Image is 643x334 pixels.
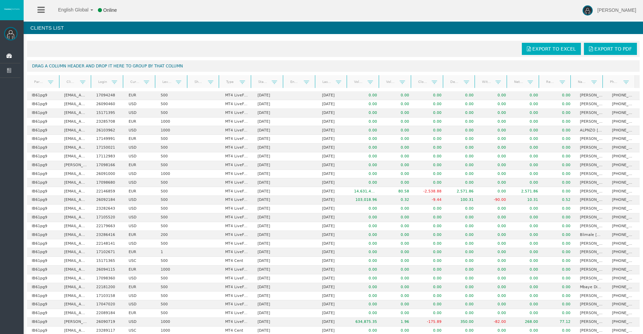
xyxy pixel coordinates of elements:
td: 0.00 [478,152,511,161]
td: IB61pg9 [27,213,59,222]
td: 26091000 [91,170,124,179]
td: [PHONE_NUMBER] [607,118,640,126]
td: 0.00 [414,222,446,231]
td: IB61pg9 [27,187,59,196]
td: [DATE] [317,196,350,205]
td: [PHONE_NUMBER] [607,152,640,161]
td: [PERSON_NAME] [575,205,608,213]
td: [EMAIL_ADDRESS][DOMAIN_NAME] [59,187,92,196]
td: MT4 LiveFloatingSpreadAccount [220,91,253,100]
td: [EMAIL_ADDRESS][DOMAIN_NAME] [59,196,92,205]
a: Leverage [158,77,176,86]
td: 0.32 [382,196,414,205]
td: 0.00 [349,161,382,170]
td: 0.00 [382,178,414,187]
a: Volume [350,77,368,86]
td: [DATE] [253,109,285,118]
span: Export to PDF [594,46,632,52]
td: [EMAIL_ADDRESS][DOMAIN_NAME] [59,91,92,100]
td: [EMAIL_ADDRESS][DOMAIN_NAME] [59,100,92,109]
td: IB61pg9 [27,118,59,126]
td: [DATE] [317,178,350,187]
td: 0.00 [414,109,446,118]
td: 0.00 [446,91,479,100]
td: [EMAIL_ADDRESS][DOMAIN_NAME] [59,135,92,144]
td: 0.00 [543,205,575,213]
td: [DATE] [253,213,285,222]
td: 0.00 [511,135,543,144]
td: 0.00 [414,205,446,213]
td: 0.00 [349,126,382,135]
td: [PERSON_NAME] [575,118,608,126]
td: 0.00 [478,109,511,118]
td: 500 [156,187,188,196]
td: 26090460 [91,100,124,109]
td: MT4 LiveFixedSpreadAccount [220,126,253,135]
td: 2,571.86 [511,187,543,196]
td: 0.00 [478,144,511,152]
td: 23285708 [91,118,124,126]
td: [PERSON_NAME] [575,135,608,144]
td: [PHONE_NUMBER] [607,187,640,196]
td: [PHONE_NUMBER] [607,222,640,231]
td: 0.00 [382,126,414,135]
td: [PHONE_NUMBER] [607,213,640,222]
td: EUR [124,135,156,144]
td: 500 [156,161,188,170]
td: [EMAIL_ADDRESS][DOMAIN_NAME] [59,126,92,135]
td: MT4 LiveFloatingSpreadAccount [220,205,253,213]
td: -9.44 [414,196,446,205]
td: 0.00 [543,187,575,196]
td: [PHONE_NUMBER] [607,161,640,170]
td: 17094248 [91,91,124,100]
td: [DATE] [317,91,350,100]
td: [DATE] [253,135,285,144]
td: 0.00 [511,205,543,213]
td: 0.00 [382,91,414,100]
td: EUR [124,91,156,100]
td: 0.00 [349,100,382,109]
span: Export to Excel [532,46,576,52]
td: [DATE] [253,100,285,109]
td: 0.00 [543,135,575,144]
td: [PERSON_NAME] [PERSON_NAME] [575,178,608,187]
td: 23282643 [91,205,124,213]
td: 0.00 [349,135,382,144]
a: Export to Excel [522,43,581,55]
td: 100.31 [446,196,479,205]
a: Login [94,77,112,86]
td: 0.00 [478,91,511,100]
td: 500 [156,91,188,100]
td: 0.00 [543,170,575,179]
td: EUR [124,161,156,170]
td: 0.00 [349,170,382,179]
td: 0.00 [543,222,575,231]
td: 0.00 [478,187,511,196]
td: 0.00 [511,170,543,179]
td: MT4 LiveFixedSpreadAccount [220,100,253,109]
td: [PHONE_NUMBER] [607,178,640,187]
td: 0.00 [511,118,543,126]
td: 500 [156,100,188,109]
td: [DATE] [253,222,285,231]
td: IB61pg9 [27,135,59,144]
td: 0.00 [349,91,382,100]
td: 0.00 [382,100,414,109]
td: USD [124,196,156,205]
td: USD [124,109,156,118]
td: IB61pg9 [27,170,59,179]
td: 500 [156,178,188,187]
td: USD [124,170,156,179]
td: 0.00 [543,144,575,152]
td: [DATE] [253,118,285,126]
td: 0.00 [543,178,575,187]
td: [PERSON_NAME] [575,196,608,205]
td: 10.31 [511,196,543,205]
td: 15171395 [91,109,124,118]
td: 0.00 [478,213,511,222]
td: IB61pg9 [27,196,59,205]
a: Short Code [190,77,208,86]
a: Name [574,77,592,86]
td: 0.00 [446,118,479,126]
td: [PERSON_NAME] [PERSON_NAME] [575,152,608,161]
